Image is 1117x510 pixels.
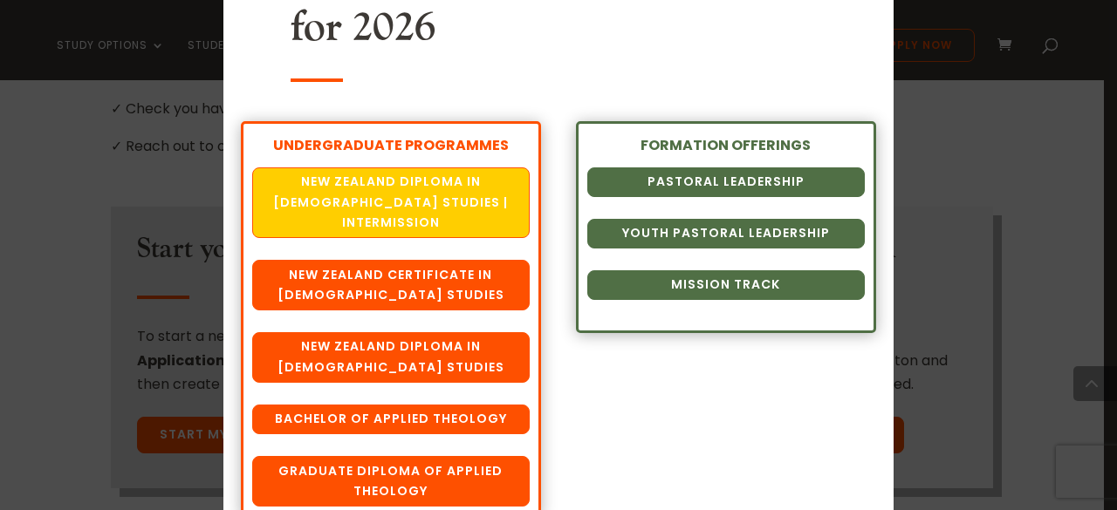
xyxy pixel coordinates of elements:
a: New Zealand Certificate in [DEMOGRAPHIC_DATA] Studies [252,260,530,310]
a: Mission Track [587,270,865,300]
a: Bachelor of Applied Theology [252,405,530,434]
a: New Zealand Diploma in [DEMOGRAPHIC_DATA] Studies [252,332,530,383]
a: Pastoral Leadership [587,167,865,197]
div: FORMATION OFFERINGS [587,134,865,156]
a: New Zealand Diploma in [DEMOGRAPHIC_DATA] Studies | Intermission [252,167,530,239]
a: Graduate Diploma of Applied Theology [252,456,530,507]
div: UNDERGRADUATE PROGRAMMES [252,134,530,156]
a: Youth Pastoral Leadership [587,219,865,248]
